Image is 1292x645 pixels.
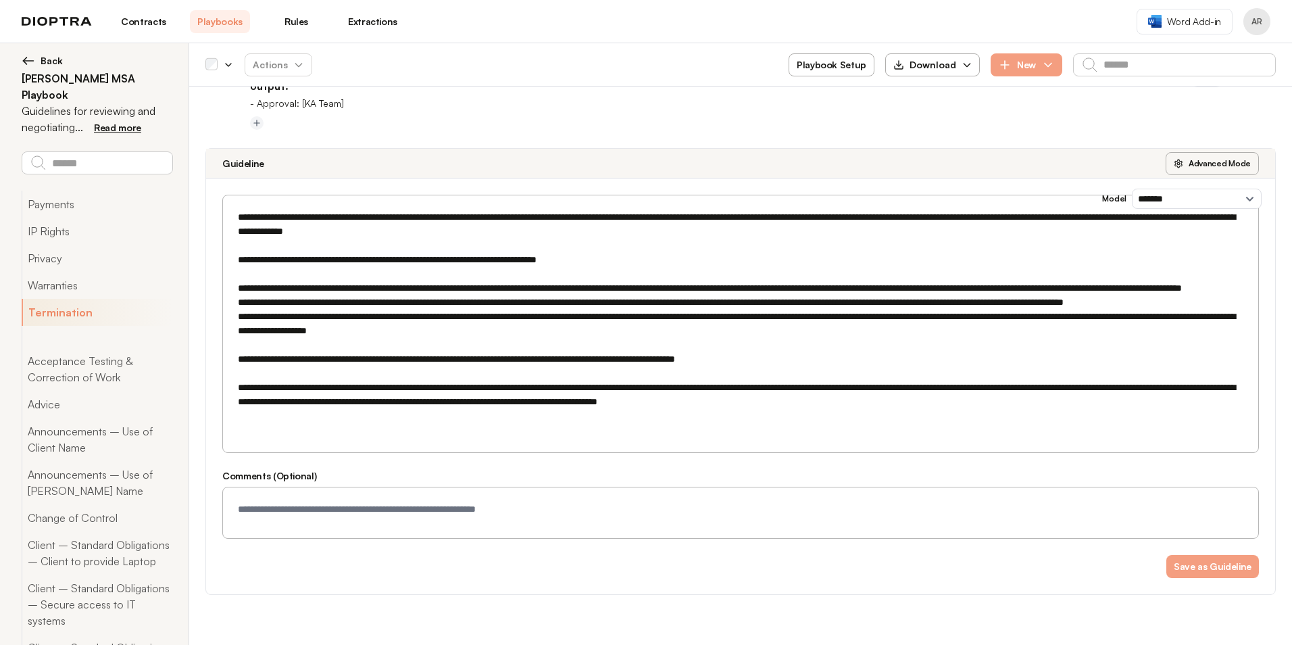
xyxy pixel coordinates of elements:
a: Playbooks [190,10,250,33]
img: logo [22,17,92,26]
button: Announcements – Use of Client Name [22,418,172,461]
div: Select all [205,59,218,71]
span: Read more [94,122,141,133]
button: Actions [245,53,312,76]
button: Add tag [250,116,264,130]
p: Guidelines for reviewing and negotiating [22,103,172,135]
button: Profile menu [1243,8,1270,35]
button: Download [885,53,980,76]
h3: Guideline [222,157,264,170]
button: Client – Standard Obligations – Secure access to IT systems [22,575,172,634]
button: Advice [22,391,172,418]
a: Rules [266,10,326,33]
button: Playbook Setup [789,53,874,76]
button: Save as Guideline [1166,555,1259,578]
h2: [PERSON_NAME] MSA Playbook [22,70,172,103]
button: Advanced Mode [1166,152,1259,175]
button: Termination [22,299,172,326]
img: left arrow [22,54,35,68]
button: Acceptance Testing & Correction of Work [22,348,172,391]
a: Word Add-in [1137,9,1233,34]
a: Extractions [343,10,403,33]
button: Back [22,54,172,68]
div: Download [893,58,956,72]
span: ... [75,120,83,134]
span: Word Add-in [1167,15,1221,28]
button: Announcements – Use of [PERSON_NAME] Name [22,461,172,504]
button: Payments [22,191,172,218]
span: Back [41,54,63,68]
button: Privacy [22,245,172,272]
button: New [991,53,1062,76]
a: Contracts [114,10,174,33]
h3: Comments (Optional) [222,469,1259,483]
p: - Approval: [KA Team] [250,97,1276,110]
button: Change of Control [22,504,172,531]
button: IP Rights [22,218,172,245]
span: Actions [242,53,315,77]
img: word [1148,15,1162,28]
button: Client – Standard Obligations – Client to provide Laptop [22,531,172,575]
h3: Model [1102,193,1126,204]
button: Warranties [22,272,172,299]
select: Model [1132,189,1262,209]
